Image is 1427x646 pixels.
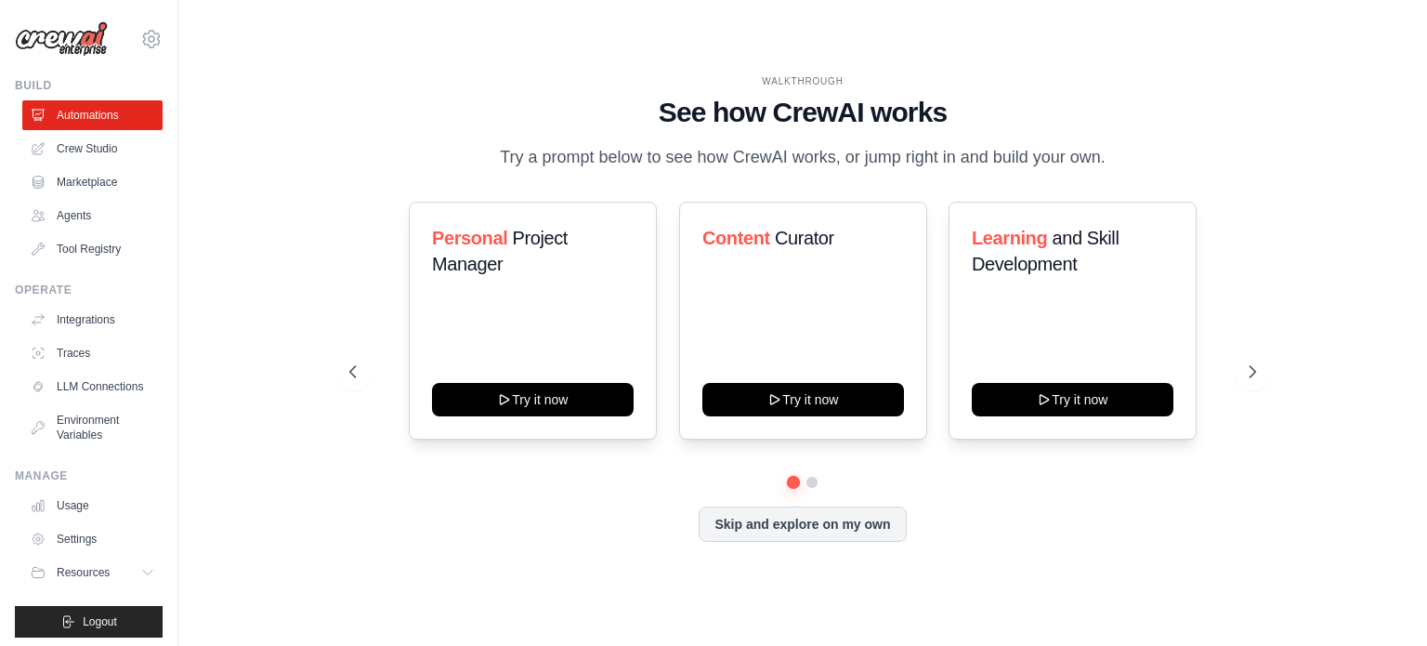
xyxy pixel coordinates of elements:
span: Content [702,228,770,248]
img: Logo [15,21,108,57]
span: Logout [83,614,117,629]
a: Crew Studio [22,134,163,164]
span: Resources [57,565,110,580]
a: Traces [22,338,163,368]
h1: See how CrewAI works [349,96,1256,129]
span: and Skill Development [972,228,1119,274]
a: Agents [22,201,163,231]
button: Try it now [972,383,1173,416]
button: Try it now [432,383,634,416]
a: Integrations [22,305,163,335]
button: Logout [15,606,163,638]
p: Try a prompt below to see how CrewAI works, or jump right in and build your own. [491,144,1115,171]
span: Project Manager [432,228,568,274]
div: WALKTHROUGH [349,74,1256,88]
iframe: Chat Widget [1334,557,1427,646]
button: Resources [22,558,163,587]
button: Skip and explore on my own [699,507,906,542]
div: Manage [15,468,163,483]
span: Personal [432,228,507,248]
div: Operate [15,283,163,297]
span: Curator [775,228,834,248]
a: Tool Registry [22,234,163,264]
button: Try it now [702,383,904,416]
span: Learning [972,228,1047,248]
a: Usage [22,491,163,521]
a: Marketplace [22,167,163,197]
div: Build [15,78,163,93]
a: Settings [22,524,163,554]
a: Automations [22,100,163,130]
a: LLM Connections [22,372,163,402]
a: Environment Variables [22,405,163,450]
